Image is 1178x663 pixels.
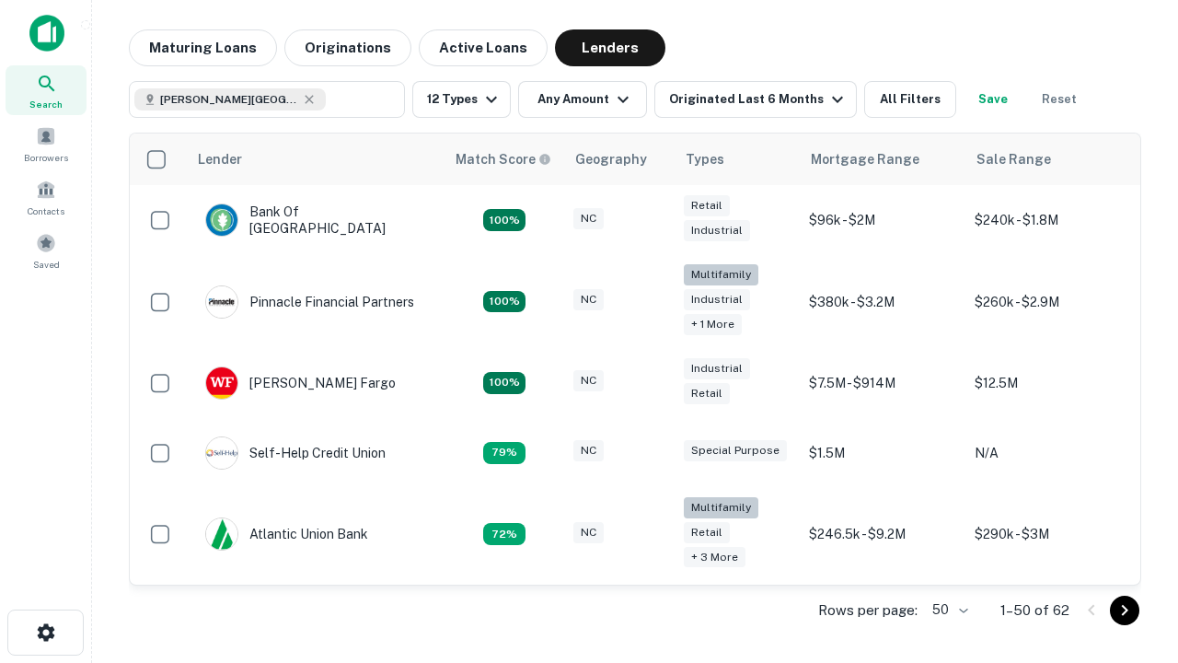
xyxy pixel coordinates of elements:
[1030,81,1089,118] button: Reset
[573,289,604,310] div: NC
[965,348,1131,418] td: $12.5M
[965,255,1131,348] td: $260k - $2.9M
[206,204,237,236] img: picture
[206,367,237,399] img: picture
[800,348,965,418] td: $7.5M - $914M
[686,148,724,170] div: Types
[6,119,87,169] a: Borrowers
[965,488,1131,581] td: $290k - $3M
[925,597,971,623] div: 50
[483,523,525,545] div: Matching Properties: 10, hasApolloMatch: undefined
[684,497,758,518] div: Multifamily
[564,134,675,185] th: Geography
[573,522,604,543] div: NC
[811,148,919,170] div: Mortgage Range
[24,150,68,165] span: Borrowers
[976,148,1051,170] div: Sale Range
[965,134,1131,185] th: Sale Range
[160,91,298,108] span: [PERSON_NAME][GEOGRAPHIC_DATA], [GEOGRAPHIC_DATA]
[684,195,730,216] div: Retail
[205,285,414,319] div: Pinnacle Financial Partners
[483,291,525,313] div: Matching Properties: 25, hasApolloMatch: undefined
[129,29,277,66] button: Maturing Loans
[1086,457,1178,545] iframe: Chat Widget
[29,15,64,52] img: capitalize-icon.png
[29,97,63,111] span: Search
[684,264,758,285] div: Multifamily
[684,440,787,461] div: Special Purpose
[684,220,750,241] div: Industrial
[864,81,956,118] button: All Filters
[483,372,525,394] div: Matching Properties: 15, hasApolloMatch: undefined
[965,580,1131,650] td: $480k - $3.1M
[684,547,745,568] div: + 3 more
[965,185,1131,255] td: $240k - $1.8M
[818,599,918,622] p: Rows per page:
[1000,599,1069,622] p: 1–50 of 62
[800,418,965,488] td: $1.5M
[800,185,965,255] td: $96k - $2M
[33,257,60,272] span: Saved
[206,286,237,318] img: picture
[198,148,242,170] div: Lender
[1110,596,1139,625] button: Go to next page
[28,204,64,218] span: Contacts
[456,149,548,169] h6: Match Score
[284,29,411,66] button: Originations
[187,134,445,185] th: Lender
[684,289,750,310] div: Industrial
[6,226,87,275] a: Saved
[573,208,604,229] div: NC
[205,436,386,470] div: Self-help Credit Union
[205,366,396,400] div: [PERSON_NAME] Fargo
[205,518,368,551] div: Atlantic Union Bank
[800,580,965,650] td: $200k - $3.3M
[518,81,647,118] button: Any Amount
[573,370,604,391] div: NC
[800,488,965,581] td: $246.5k - $9.2M
[445,134,564,185] th: Capitalize uses an advanced AI algorithm to match your search with the best lender. The match sco...
[800,255,965,348] td: $380k - $3.2M
[684,358,750,379] div: Industrial
[575,148,647,170] div: Geography
[654,81,857,118] button: Originated Last 6 Months
[669,88,849,110] div: Originated Last 6 Months
[205,204,426,237] div: Bank Of [GEOGRAPHIC_DATA]
[684,383,730,404] div: Retail
[456,149,551,169] div: Capitalize uses an advanced AI algorithm to match your search with the best lender. The match sco...
[684,314,742,335] div: + 1 more
[555,29,665,66] button: Lenders
[483,209,525,231] div: Matching Properties: 14, hasApolloMatch: undefined
[965,418,1131,488] td: N/A
[573,440,604,461] div: NC
[684,522,730,543] div: Retail
[419,29,548,66] button: Active Loans
[964,81,1022,118] button: Save your search to get updates of matches that match your search criteria.
[6,65,87,115] a: Search
[412,81,511,118] button: 12 Types
[6,172,87,222] a: Contacts
[206,518,237,550] img: picture
[800,134,965,185] th: Mortgage Range
[483,442,525,464] div: Matching Properties: 11, hasApolloMatch: undefined
[206,437,237,469] img: picture
[675,134,800,185] th: Types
